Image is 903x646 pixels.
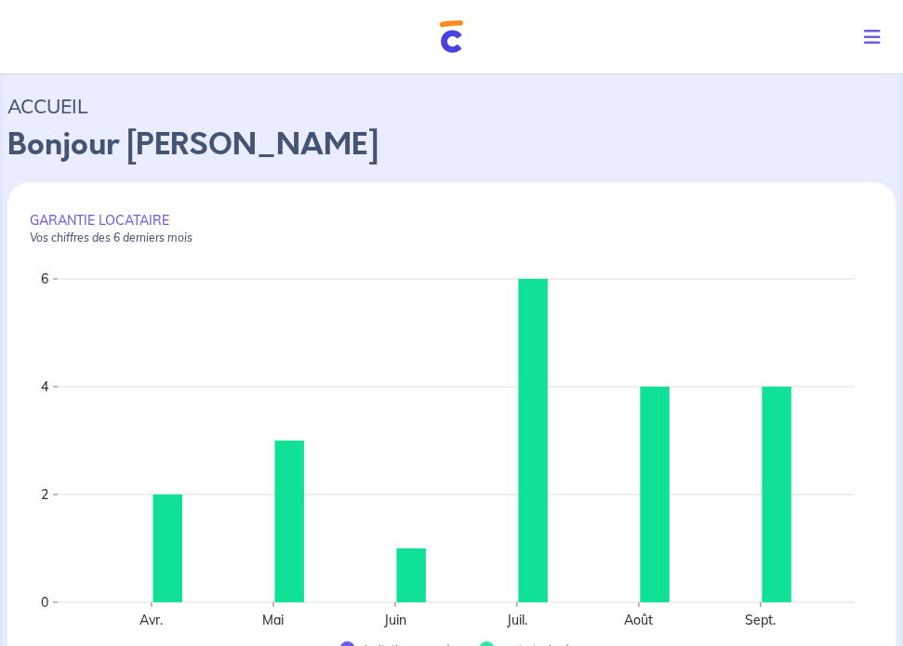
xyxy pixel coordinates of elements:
[440,20,463,53] img: Cautioneo
[139,612,163,628] text: Avr.
[624,612,653,628] text: Août
[849,13,903,61] button: Toggle navigation
[745,612,776,628] text: Sept.
[30,231,193,244] em: Vos chiffres des 6 derniers mois
[41,594,48,611] text: 0
[41,378,48,395] text: 4
[7,123,896,167] p: Bonjour [PERSON_NAME]
[30,212,873,245] p: GARANTIE LOCATAIRE
[506,612,527,628] text: Juil.
[7,89,896,123] p: ACCUEIL
[383,612,406,628] text: Juin
[41,270,48,287] text: 6
[41,486,48,503] text: 2
[262,612,284,628] text: Mai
